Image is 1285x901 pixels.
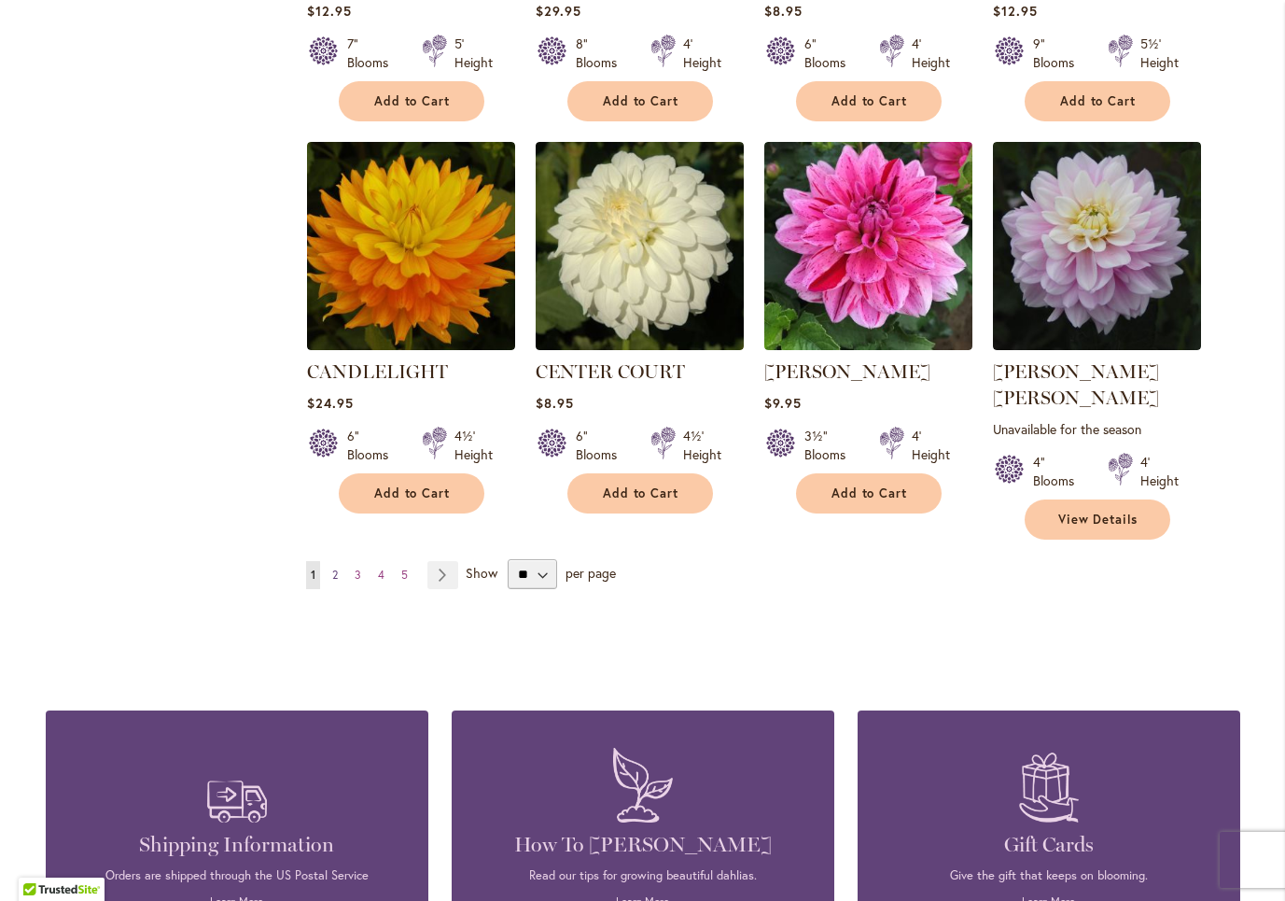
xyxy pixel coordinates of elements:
[886,832,1212,858] h4: Gift Cards
[567,81,713,121] button: Add to Cart
[378,568,384,582] span: 4
[347,35,399,72] div: 7" Blooms
[993,360,1159,409] a: [PERSON_NAME] [PERSON_NAME]
[804,35,857,72] div: 6" Blooms
[1033,35,1085,72] div: 9" Blooms
[355,568,361,582] span: 3
[764,360,930,383] a: [PERSON_NAME]
[576,35,628,72] div: 8" Blooms
[1033,453,1085,490] div: 4" Blooms
[993,142,1201,350] img: Charlotte Mae
[14,835,66,887] iframe: Launch Accessibility Center
[339,81,484,121] button: Add to Cart
[764,2,803,20] span: $8.95
[1060,93,1137,109] span: Add to Cart
[993,2,1038,20] span: $12.95
[480,867,806,884] p: Read our tips for growing beautiful dahlias.
[683,35,721,72] div: 4' Height
[536,2,581,20] span: $29.95
[831,486,908,501] span: Add to Cart
[1025,500,1170,540] a: View Details
[603,93,679,109] span: Add to Cart
[311,568,315,582] span: 1
[328,561,342,589] a: 2
[466,564,497,582] span: Show
[566,564,616,582] span: per page
[374,93,451,109] span: Add to Cart
[567,473,713,514] button: Add to Cart
[796,473,942,514] button: Add to Cart
[480,832,806,858] h4: How To [PERSON_NAME]
[332,568,338,582] span: 2
[401,568,408,582] span: 5
[576,427,628,464] div: 6" Blooms
[796,81,942,121] button: Add to Cart
[1140,35,1179,72] div: 5½' Height
[536,360,685,383] a: CENTER COURT
[307,2,352,20] span: $12.95
[912,35,950,72] div: 4' Height
[374,486,451,501] span: Add to Cart
[912,427,950,464] div: 4' Height
[74,832,400,858] h4: Shipping Information
[350,561,366,589] a: 3
[886,867,1212,884] p: Give the gift that keeps on blooming.
[683,427,721,464] div: 4½' Height
[1058,512,1138,528] span: View Details
[339,473,484,514] button: Add to Cart
[831,93,908,109] span: Add to Cart
[993,420,1201,438] p: Unavailable for the season
[764,142,972,350] img: CHA CHING
[74,867,400,884] p: Orders are shipped through the US Postal Service
[307,394,354,412] span: $24.95
[307,142,515,350] img: CANDLELIGHT
[536,142,744,350] img: CENTER COURT
[307,360,448,383] a: CANDLELIGHT
[1025,81,1170,121] button: Add to Cart
[536,394,574,412] span: $8.95
[764,394,802,412] span: $9.95
[603,486,679,501] span: Add to Cart
[764,336,972,354] a: CHA CHING
[397,561,412,589] a: 5
[536,336,744,354] a: CENTER COURT
[454,427,493,464] div: 4½' Height
[1140,453,1179,490] div: 4' Height
[373,561,389,589] a: 4
[307,336,515,354] a: CANDLELIGHT
[993,336,1201,354] a: Charlotte Mae
[347,427,399,464] div: 6" Blooms
[804,427,857,464] div: 3½" Blooms
[454,35,493,72] div: 5' Height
